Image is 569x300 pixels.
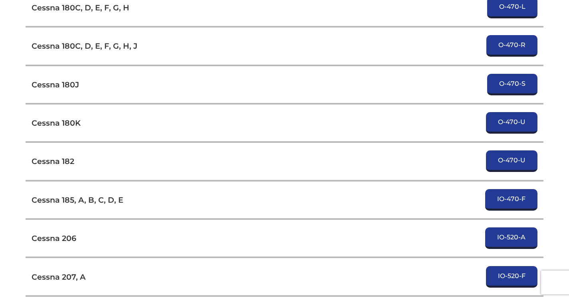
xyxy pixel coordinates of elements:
[32,3,129,12] h3: Cessna 180C, D, E, F, G, H
[485,227,537,249] a: IO-520-A
[32,41,137,51] h3: Cessna 180C, D, E, F, G, H, J
[486,266,537,288] a: IO-520-F
[486,150,537,172] a: O-470-U
[486,35,537,57] a: O-470-R
[32,195,123,205] h3: Cessna 185, A, B, C, D, E
[32,233,76,243] h3: Cessna 206
[32,80,79,89] h3: Cessna 180J
[32,272,85,282] h3: Cessna 207, A
[485,189,537,211] a: IO-470-F
[32,156,74,166] h3: Cessna 182
[32,118,81,128] h3: Cessna 180K
[486,112,537,134] a: O-470-U
[487,74,537,95] a: O-470-S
